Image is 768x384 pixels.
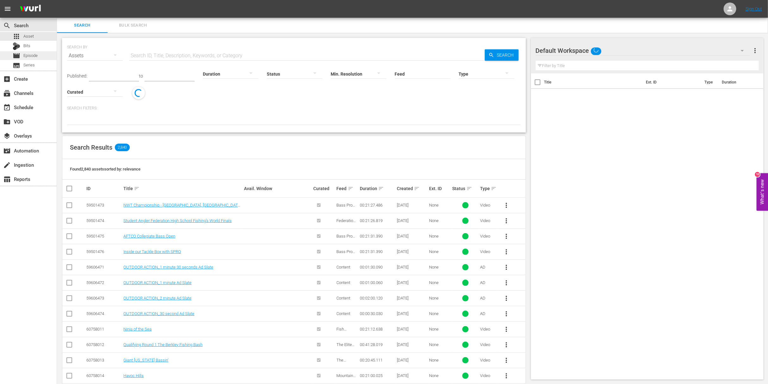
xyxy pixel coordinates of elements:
[397,373,427,378] div: [DATE]
[123,185,242,192] div: Title
[3,75,11,83] span: Create
[503,201,510,209] span: more_vert
[337,203,355,226] span: Bass Pro Shop's National Walleye Tour
[429,203,450,207] div: None
[414,186,420,191] span: sort
[337,249,358,268] span: Bass Pro Shop's Fisherman's Handbook
[536,42,750,59] div: Default Workspace
[337,327,355,336] span: Fish Mavericks
[499,229,514,244] button: more_vert
[701,73,718,91] th: Type
[360,296,395,300] div: 00:02:00.120
[397,203,427,207] div: [DATE]
[86,373,122,378] div: 60758014
[86,311,122,316] div: 59606474
[123,265,213,269] a: OUTDOOR ACTION_1 minute 30 seconds Ad Slate
[397,218,427,223] div: [DATE]
[337,373,356,383] span: Mountain Mafia
[337,358,353,367] span: The Direction
[70,167,140,171] span: Found 2,840 assets sorted by: relevance
[23,43,30,49] span: Bits
[503,232,510,240] span: more_vert
[378,186,384,191] span: sort
[360,185,395,192] div: Duration
[642,73,701,91] th: Ext. ID
[429,296,450,300] div: None
[115,144,130,151] span: 2,840
[13,33,20,40] span: Asset
[123,249,181,254] a: Inside our Tackle Box with SPRO
[397,311,427,316] div: [DATE]
[337,311,351,316] span: Content
[86,296,122,300] div: 59606473
[86,327,122,331] div: 60758011
[499,213,514,228] button: more_vert
[494,49,519,61] span: Search
[429,327,450,331] div: None
[429,265,450,269] div: None
[503,310,510,318] span: more_vert
[397,265,427,269] div: [DATE]
[3,90,11,97] span: Channels
[429,249,450,254] div: None
[499,368,514,383] button: more_vert
[337,234,355,262] span: Bass Pro Shop's Collegiate Bass Fishing Series
[499,260,514,275] button: more_vert
[67,106,521,111] p: Search Filters:
[61,22,104,29] span: Search
[86,249,122,254] div: 59501476
[466,186,472,191] span: sort
[86,265,122,269] div: 59606471
[123,373,144,378] a: Havoc Hills
[3,118,11,126] span: VOD
[429,342,450,347] div: None
[337,296,351,300] span: Content
[123,203,241,212] a: NWT Championship - [GEOGRAPHIC_DATA], [GEOGRAPHIC_DATA] - Part 2
[499,322,514,337] button: more_vert
[499,306,514,321] button: more_vert
[503,279,510,287] span: more_vert
[397,185,427,192] div: Created
[503,263,510,271] span: more_vert
[3,132,11,140] span: Overlays
[67,47,123,65] div: Assets
[3,147,11,155] span: Automation
[3,176,11,183] span: Reports
[360,327,395,331] div: 00:21:12.638
[337,185,358,192] div: Feed
[480,280,497,285] div: AD
[429,358,450,362] div: None
[123,218,232,223] a: Student Angler Federation High School Fishing’s World Finals
[499,198,514,213] button: more_vert
[13,62,20,69] span: Series
[718,73,756,91] th: Duration
[757,173,768,211] button: Open Feedback Widget
[480,185,497,192] div: Type
[3,22,11,29] span: Search
[348,186,353,191] span: sort
[360,203,395,207] div: 00:21:27.486
[480,311,497,316] div: AD
[123,342,203,347] a: Qualifying Round 1 The Berkley Fishing Bash
[503,372,510,380] span: more_vert
[503,217,510,225] span: more_vert
[746,6,762,11] a: Sign Out
[134,186,140,191] span: sort
[314,186,335,191] div: Curated
[429,311,450,316] div: None
[111,22,154,29] span: Bulk Search
[480,327,497,331] div: Video
[360,234,395,238] div: 00:21:31.390
[337,265,351,269] span: Content
[499,244,514,259] button: more_vert
[503,356,510,364] span: more_vert
[397,327,427,331] div: [DATE]
[429,234,450,238] div: None
[503,294,510,302] span: more_vert
[3,161,11,169] span: Ingestion
[123,311,194,316] a: OUTDOOR ACTION_30 second Ad Slate
[503,248,510,256] span: more_vert
[429,280,450,285] div: None
[480,342,497,347] div: Video
[360,280,395,285] div: 00:01:00.060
